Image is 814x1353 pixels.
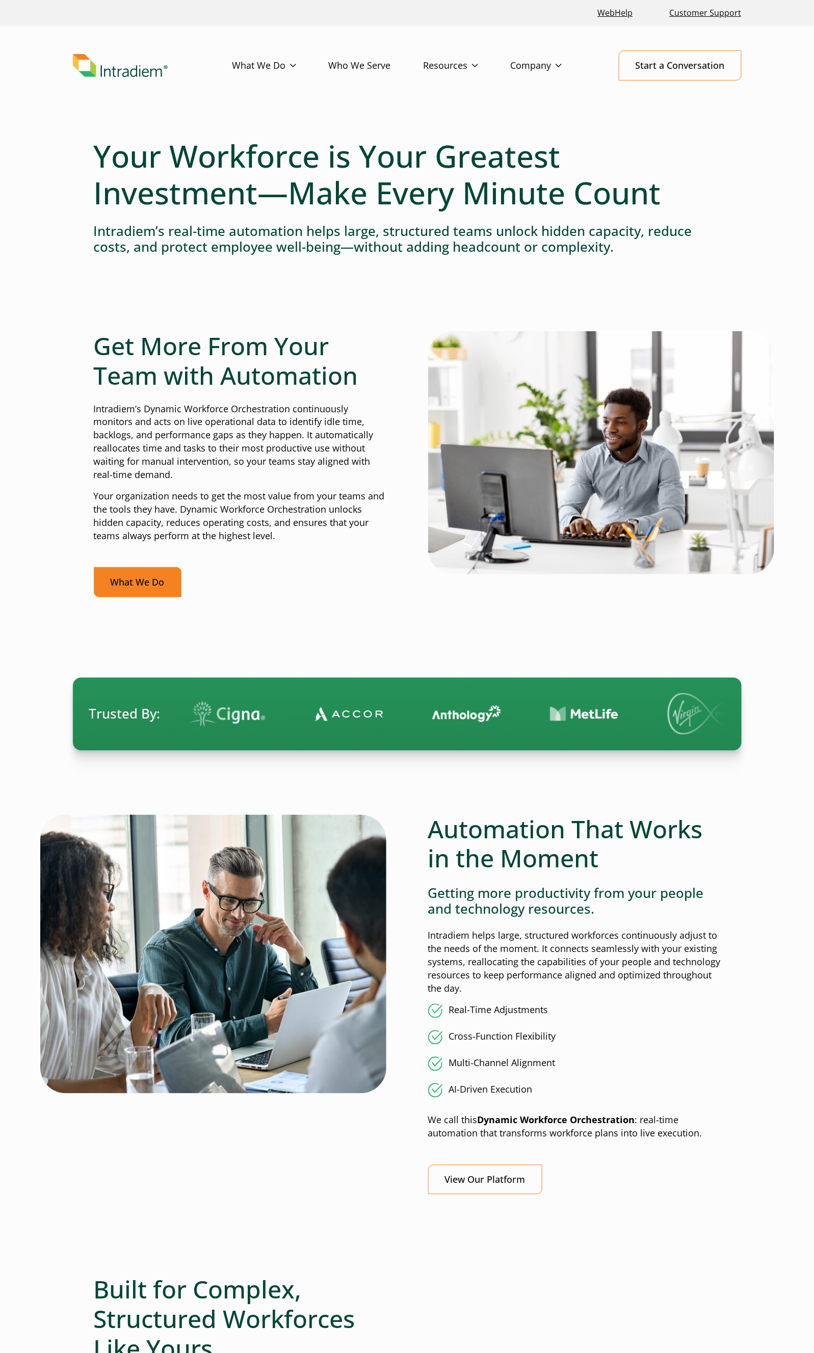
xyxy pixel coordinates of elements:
img: Virgin Media logo. [658,693,729,735]
a: Company [511,51,594,81]
p: Intradiem’s Dynamic Workforce Orchestration continuously monitors and acts on live operational da... [94,403,386,482]
a: Link opens in a new window [594,2,637,24]
img: Intradiem [73,54,168,77]
h4: Intradiem’s real-time automation helps large, structured teams unlock hidden capacity, reduce cos... [94,223,721,255]
h2: Automation That Works in the Moment [428,815,721,873]
h2: Get More From Your Team with Automation [94,331,386,390]
a: Link to homepage of Intradiem [73,54,232,77]
img: Man typing on computer with real-time automation [428,331,774,574]
h4: Getting more productivity from your people and technology resources. [428,886,721,917]
p: We call this : real-time automation that transforms workforce plans into live execution. [428,1114,721,1140]
a: What We Do [94,567,181,597]
li: Cross-Function Flexibility [428,1030,721,1045]
span: Trusted By: [89,704,161,723]
p: Intradiem helps large, structured workforces continuously adjust to the needs of the moment. It c... [428,930,721,996]
a: What We Do [232,51,329,81]
img: Contact Center Automation Accor Logo [304,706,373,722]
a: Customer Support [666,2,746,24]
a: View Our Platform [428,1165,542,1195]
h1: Your Workforce is Your Greatest Investment—Make Every Minute Count [94,138,721,211]
a: Who We Serve [329,51,424,81]
img: Contact Center Automation MetLife Logo [540,706,609,722]
li: AI-Driven Execution [428,1083,721,1098]
img: Under pressure [40,815,386,1094]
a: Start a Conversation [619,50,742,81]
li: Real-Time Adjustments [428,1004,721,1018]
a: Resources [424,51,511,81]
li: Multi-Channel Alignment [428,1057,721,1071]
p: Your organization needs to get the most value from your teams and the tools they have. Dynamic Wo... [94,490,386,543]
strong: Dynamic Workforce Orchestration [478,1114,635,1126]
